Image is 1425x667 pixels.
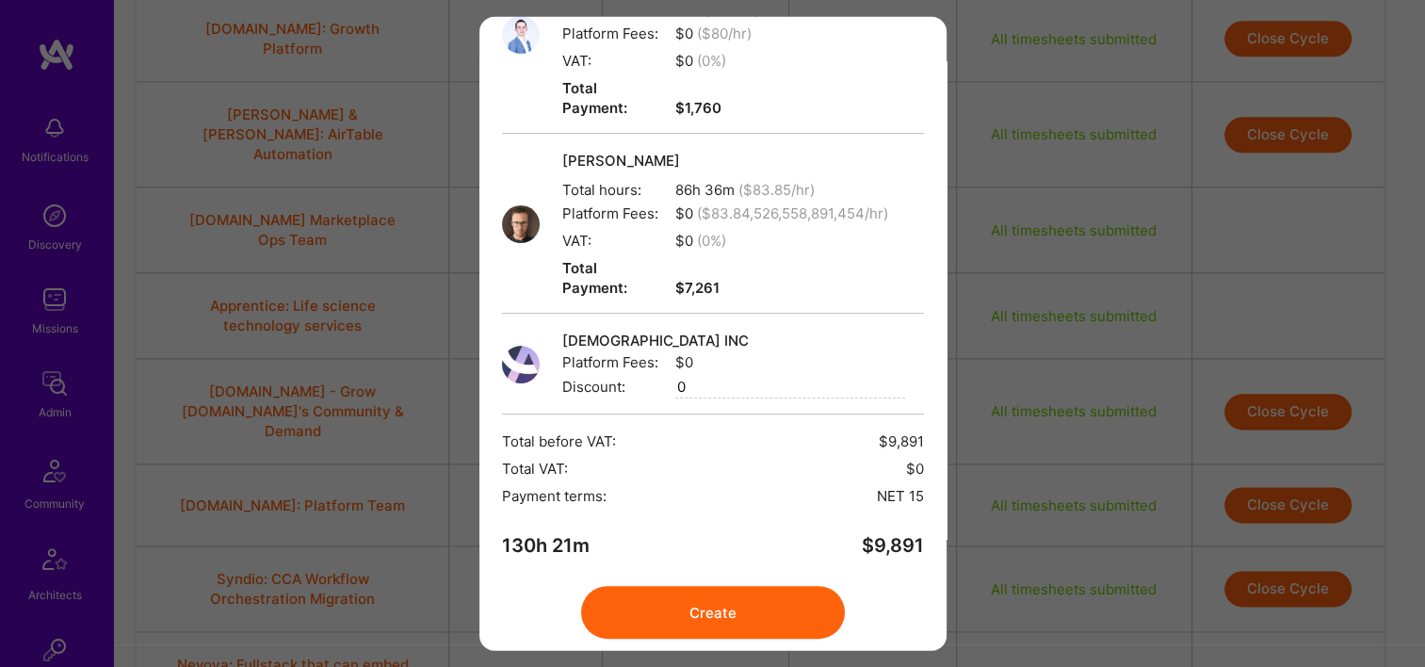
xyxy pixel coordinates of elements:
span: $ 0 [562,24,759,43]
span: Platform Fees: [562,352,664,372]
span: ($ 83.84,526,558,891,454 /hr) [697,204,888,222]
span: $0 [562,231,888,251]
span: ( 0 %) [697,52,726,70]
span: Payment terms: [502,486,607,506]
span: VAT: [562,51,664,71]
span: Platform Fees: [562,24,664,43]
span: $ 9,891 [862,536,924,556]
span: 130h 21m [502,536,590,556]
span: Total Payment: [562,258,664,298]
span: Total Payment: [562,78,664,118]
span: 86h 36m [562,180,888,200]
span: ( 0 %) [697,232,726,250]
span: $9,891 [879,431,924,451]
img: User Avatar [502,205,540,243]
span: $ 0 [562,203,888,223]
span: Discount: [562,377,664,397]
span: Total hours: [562,180,664,200]
span: VAT: [562,231,664,251]
strong: $7,261 [562,279,720,297]
span: Platform Fees: [562,203,664,223]
span: Total before VAT: [502,431,616,451]
span: $0 [562,352,905,372]
span: $0 [906,459,924,479]
span: [PERSON_NAME] [562,151,888,171]
span: Total VAT: [502,459,568,479]
div: modal [479,17,947,651]
strong: $1,760 [562,99,721,117]
span: [DEMOGRAPHIC_DATA] INC [562,331,905,350]
span: $0 [562,51,759,71]
span: ($ 83.85 /hr) [738,181,815,199]
span: ($ 80 /hr) [697,24,752,42]
span: NET 15 [877,486,924,506]
img: User Avatar [502,15,540,53]
img: User Avatar [502,346,540,383]
button: Create [581,586,845,639]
